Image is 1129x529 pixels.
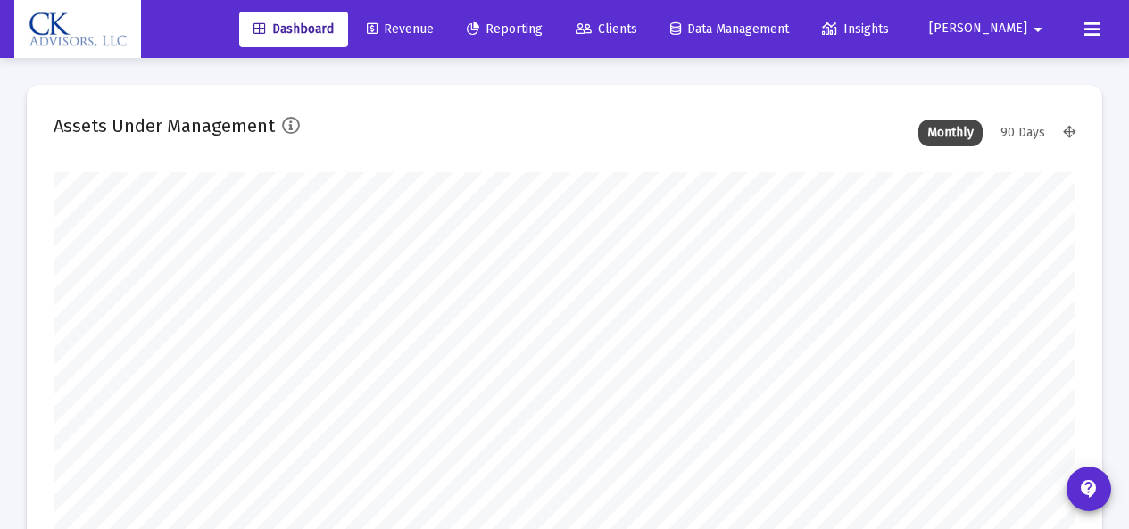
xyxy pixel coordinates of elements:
a: Dashboard [239,12,348,47]
a: Data Management [656,12,803,47]
a: Revenue [353,12,448,47]
div: 90 Days [992,120,1054,146]
a: Insights [808,12,903,47]
span: Insights [822,21,889,37]
span: Revenue [367,21,434,37]
mat-icon: arrow_drop_down [1027,12,1049,47]
span: Dashboard [253,21,334,37]
span: Reporting [467,21,543,37]
a: Reporting [452,12,557,47]
button: [PERSON_NAME] [908,11,1070,46]
span: Clients [576,21,637,37]
a: Clients [561,12,652,47]
div: Monthly [918,120,983,146]
mat-icon: contact_support [1078,478,1100,500]
img: Dashboard [28,12,128,47]
span: Data Management [670,21,789,37]
h2: Assets Under Management [54,112,275,140]
span: [PERSON_NAME] [929,21,1027,37]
